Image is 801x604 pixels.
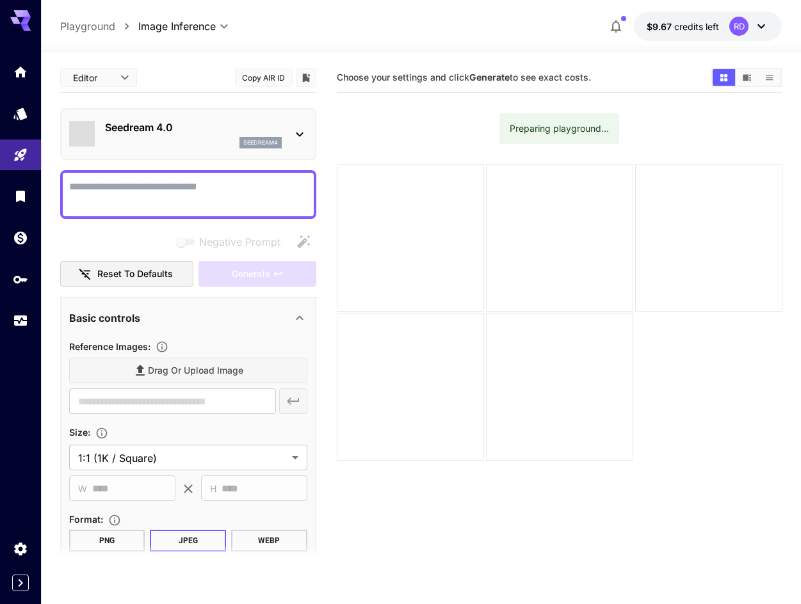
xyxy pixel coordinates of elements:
div: Library [13,188,28,204]
div: Playground [13,147,28,163]
button: Expand sidebar [12,575,29,591]
button: JPEG [150,530,226,552]
div: Models [13,106,28,122]
button: Adjust the dimensions of the generated image by specifying its width and height in pixels, or sel... [90,427,113,440]
p: seedream4 [243,138,278,147]
div: Home [13,64,28,80]
span: Choose your settings and click to see exact costs. [337,72,591,83]
button: PNG [69,530,145,552]
div: Usage [13,313,28,329]
span: Negative Prompt [199,234,280,250]
span: H [210,481,216,496]
div: Wallet [13,230,28,246]
span: Size : [69,427,90,438]
div: Preparing playground... [510,117,609,140]
button: Add to library [300,70,312,85]
button: Show media in video view [736,69,758,86]
button: $9.66689RD [634,12,782,41]
button: Copy AIR ID [235,68,293,87]
span: $9.67 [647,21,674,32]
span: Format : [69,514,103,525]
div: Basic controls [69,303,307,333]
p: Seedream 4.0 [105,120,282,135]
span: credits left [674,21,719,32]
nav: breadcrumb [60,19,138,34]
p: Basic controls [69,310,140,326]
span: W [78,481,87,496]
span: Negative prompts are not compatible with the selected model. [174,234,291,250]
div: API Keys [13,271,28,287]
span: 1:1 (1K / Square) [78,450,287,466]
button: Reset to defaults [60,261,193,287]
div: Settings [13,541,28,557]
button: Upload a reference image to guide the result. This is needed for Image-to-Image or Inpainting. Su... [150,340,174,353]
button: Show media in list view [758,69,781,86]
span: Image Inference [138,19,216,34]
div: RD [729,17,748,36]
span: Editor [73,71,113,84]
b: Generate [469,72,510,83]
div: Show media in grid viewShow media in video viewShow media in list view [711,68,782,87]
button: Choose the file format for the output image. [103,514,126,527]
button: WEBP [231,530,307,552]
div: Seedream 4.0seedream4 [69,115,307,154]
a: Playground [60,19,115,34]
div: $9.66689 [647,20,719,33]
span: Reference Images : [69,341,150,352]
button: Show media in grid view [713,69,735,86]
